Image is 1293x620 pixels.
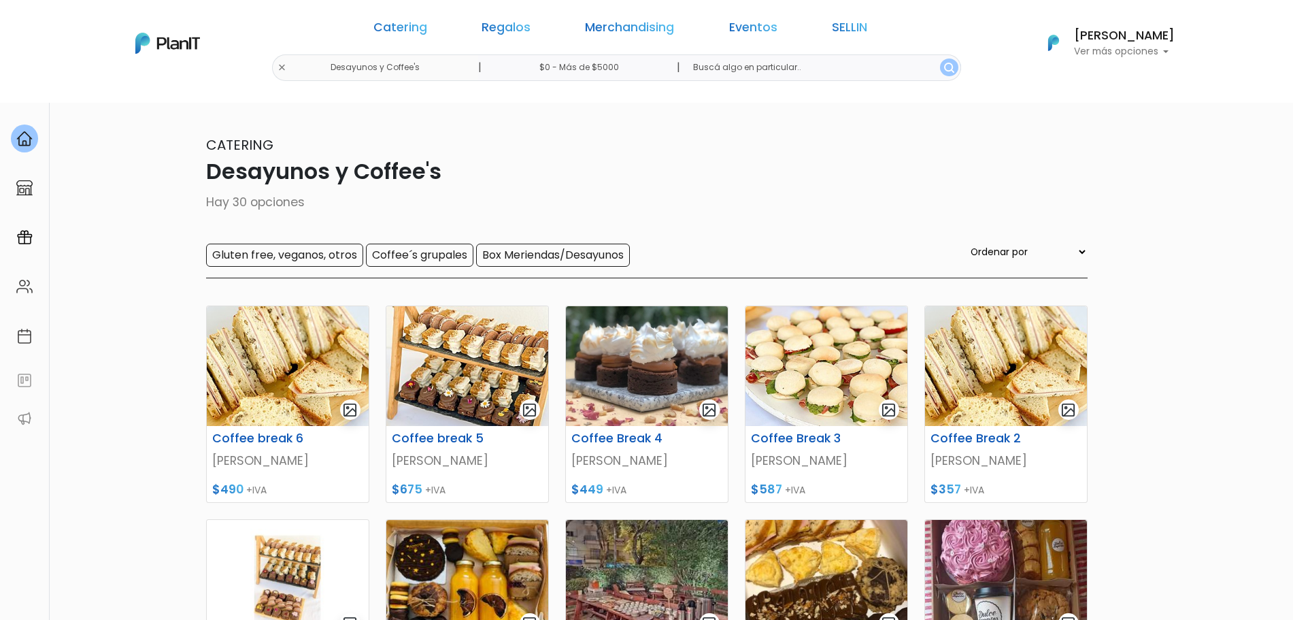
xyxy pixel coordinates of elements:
[606,483,626,497] span: +IVA
[212,452,363,470] p: [PERSON_NAME]
[16,131,33,147] img: home-e721727adea9d79c4d83392d1f703f7f8bce08238fde08b1acbfd93340b81755.svg
[204,431,316,446] h6: Coffee break 6
[751,452,902,470] p: [PERSON_NAME]
[16,180,33,196] img: marketplace-4ceaa7011d94191e9ded77b95e3339b90024bf715f7c57f8cf31f2d8c509eaba.svg
[930,452,1081,470] p: [PERSON_NAME]
[1074,30,1175,42] h6: [PERSON_NAME]
[206,193,1088,211] p: Hay 30 opciones
[16,278,33,295] img: people-662611757002400ad9ed0e3c099ab2801c6687ba6c219adb57efc949bc21e19d.svg
[785,483,805,497] span: +IVA
[1060,402,1076,418] img: gallery-light
[566,306,728,426] img: thumb_68955751_411426702909541_5879258490458170290_n.jpg
[925,306,1087,426] img: thumb_PHOTO-2021-09-21-17-07-49portada.jpg
[476,244,630,267] input: Box Meriendas/Desayunos
[16,229,33,246] img: campaigns-02234683943229c281be62815700db0a1741e53638e28bf9629b52c665b00959.svg
[278,63,286,72] img: close-6986928ebcb1d6c9903e3b54e860dbc4d054630f23adef3a32610726dff6a82b.svg
[922,431,1034,446] h6: Coffee Break 2
[944,63,954,73] img: search_button-432b6d5273f82d61273b3651a40e1bd1b912527efae98b1b7a1b2c0702e16a8d.svg
[522,402,537,418] img: gallery-light
[482,22,531,38] a: Regalos
[1039,28,1069,58] img: PlanIt Logo
[206,244,363,267] input: Gluten free, veganos, otros
[206,155,1088,188] p: Desayunos y Coffee's
[743,431,854,446] h6: Coffee Break 3
[677,59,680,76] p: |
[386,306,549,503] a: gallery-light Coffee break 5 [PERSON_NAME] $675 +IVA
[585,22,674,38] a: Merchandising
[571,481,603,497] span: $449
[701,402,717,418] img: gallery-light
[16,410,33,427] img: partners-52edf745621dab592f3b2c58e3bca9d71375a7ef29c3b500c9f145b62cc070d4.svg
[373,22,427,38] a: Catering
[682,54,960,81] input: Buscá algo en particular..
[392,452,543,470] p: [PERSON_NAME]
[207,306,369,426] img: thumb_PHOTO-2021-09-21-17-07-49portada.jpg
[745,306,907,426] img: thumb_PHOTO-2021-09-21-17-07-51portada.jpg
[832,22,867,38] a: SELLIN
[745,306,908,503] a: gallery-light Coffee Break 3 [PERSON_NAME] $587 +IVA
[478,59,482,76] p: |
[386,306,548,426] img: thumb_PHOTO-2021-09-21-17-08-07portada.jpg
[563,431,675,446] h6: Coffee Break 4
[206,135,1088,155] p: Catering
[425,483,446,497] span: +IVA
[16,372,33,389] img: feedback-78b5a0c8f98aac82b08bfc38622c3050aee476f2c9584af64705fc4e61158814.svg
[384,431,495,446] h6: Coffee break 5
[16,328,33,344] img: calendar-87d922413cdce8b2cf7b7f5f62616a5cf9e4887200fb71536465627b3292af00.svg
[930,481,961,497] span: $357
[571,452,722,470] p: [PERSON_NAME]
[206,306,369,503] a: gallery-light Coffee break 6 [PERSON_NAME] $490 +IVA
[246,483,267,497] span: +IVA
[135,33,200,54] img: PlanIt Logo
[751,481,782,497] span: $587
[392,481,422,497] span: $675
[565,306,728,503] a: gallery-light Coffee Break 4 [PERSON_NAME] $449 +IVA
[881,402,896,418] img: gallery-light
[964,483,984,497] span: +IVA
[212,481,244,497] span: $490
[924,306,1088,503] a: gallery-light Coffee Break 2 [PERSON_NAME] $357 +IVA
[729,22,777,38] a: Eventos
[366,244,473,267] input: Coffee´s grupales
[342,402,358,418] img: gallery-light
[1030,25,1175,61] button: PlanIt Logo [PERSON_NAME] Ver más opciones
[1074,47,1175,56] p: Ver más opciones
